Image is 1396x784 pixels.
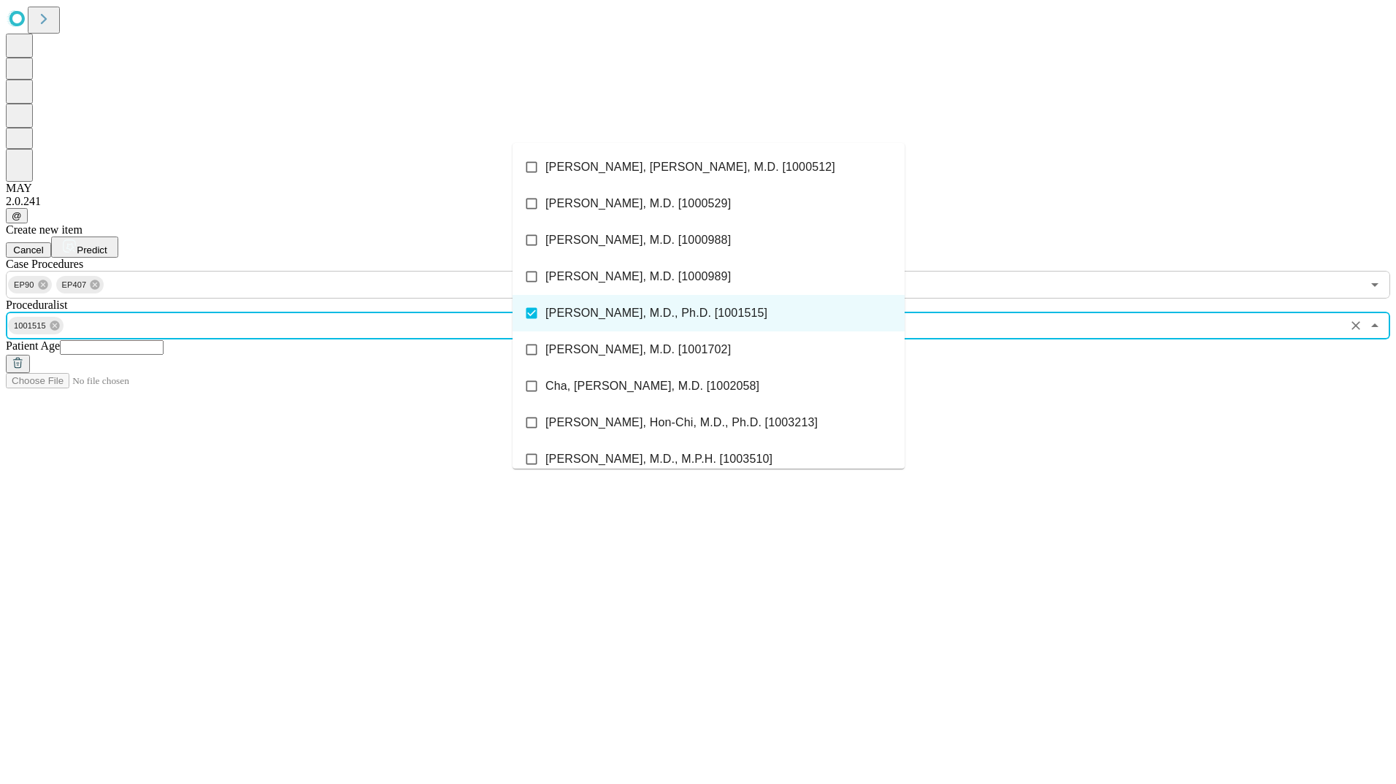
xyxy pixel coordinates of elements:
span: EP90 [8,277,40,293]
span: [PERSON_NAME], Hon-Chi, M.D., Ph.D. [1003213] [545,414,818,431]
span: EP407 [56,277,93,293]
span: @ [12,210,22,221]
button: Cancel [6,242,51,258]
button: @ [6,208,28,223]
span: [PERSON_NAME], M.D. [1000529] [545,195,731,212]
span: Scheduled Procedure [6,258,83,270]
span: Patient Age [6,339,60,352]
button: Close [1365,315,1385,336]
button: Open [1365,274,1385,295]
div: 1001515 [8,317,64,334]
span: [PERSON_NAME], [PERSON_NAME], M.D. [1000512] [545,158,835,176]
span: Cha, [PERSON_NAME], M.D. [1002058] [545,377,759,395]
span: 1001515 [8,318,52,334]
span: Create new item [6,223,83,236]
span: Predict [77,245,107,255]
div: EP90 [8,276,52,293]
div: MAY [6,182,1390,195]
div: 2.0.241 [6,195,1390,208]
span: [PERSON_NAME], M.D., M.P.H. [1003510] [545,450,772,468]
span: [PERSON_NAME], M.D. [1000988] [545,231,731,249]
button: Predict [51,237,118,258]
span: [PERSON_NAME], M.D., Ph.D. [1001515] [545,304,767,322]
span: [PERSON_NAME], M.D. [1001702] [545,341,731,358]
span: Proceduralist [6,299,67,311]
div: EP407 [56,276,104,293]
span: Cancel [13,245,44,255]
span: [PERSON_NAME], M.D. [1000989] [545,268,731,285]
button: Clear [1346,315,1366,336]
